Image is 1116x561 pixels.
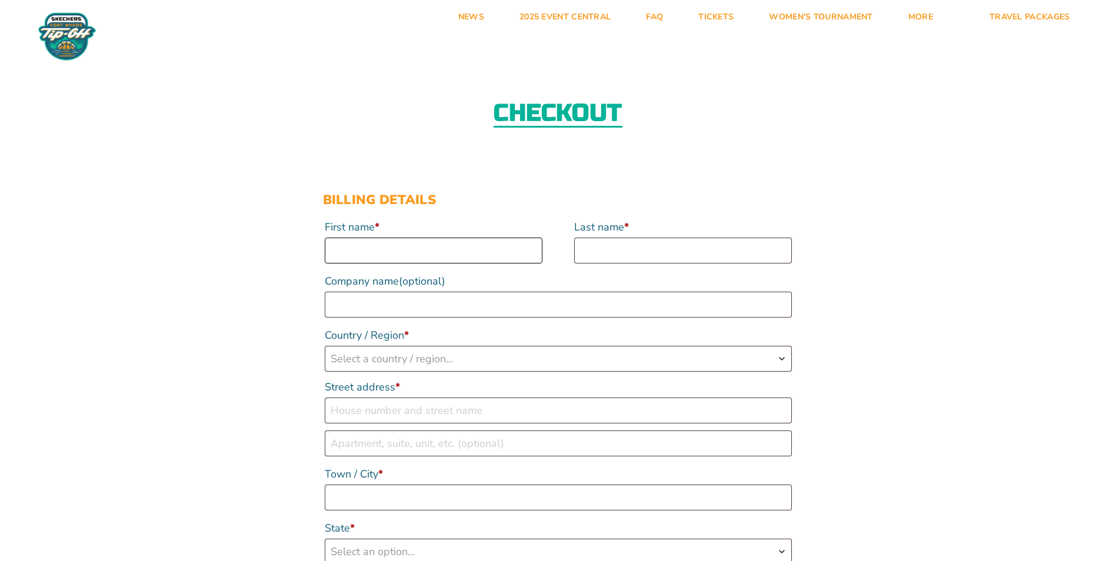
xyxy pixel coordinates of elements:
[325,346,792,372] span: Country / Region
[399,274,445,288] span: (optional)
[325,325,792,346] label: Country / Region
[325,430,792,456] input: Apartment, suite, unit, etc. (optional)
[325,463,792,485] label: Town / City
[325,216,542,238] label: First name
[574,216,792,238] label: Last name
[331,352,453,366] span: Select a country / region…
[331,545,415,559] span: Select an option…
[325,271,792,292] label: Company name
[325,376,792,398] label: Street address
[325,517,792,539] label: State
[494,101,622,128] h2: Checkout
[325,398,792,423] input: House number and street name
[323,192,794,208] h3: Billing details
[35,12,99,61] img: Fort Myers Tip-Off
